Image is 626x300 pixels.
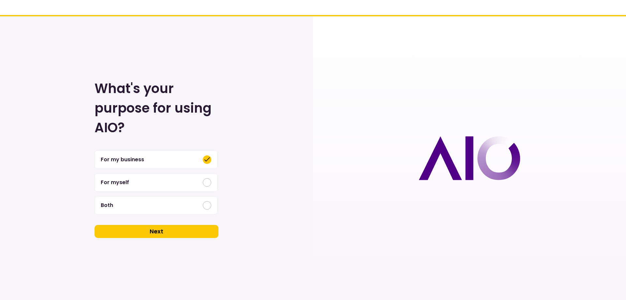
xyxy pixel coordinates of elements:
[419,136,520,180] img: AIO logo
[95,225,218,238] button: Next
[95,173,217,192] button: For myself
[95,79,218,137] h1: What's your purpose for using AIO?
[95,150,217,169] button: For my business
[95,196,217,214] button: Both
